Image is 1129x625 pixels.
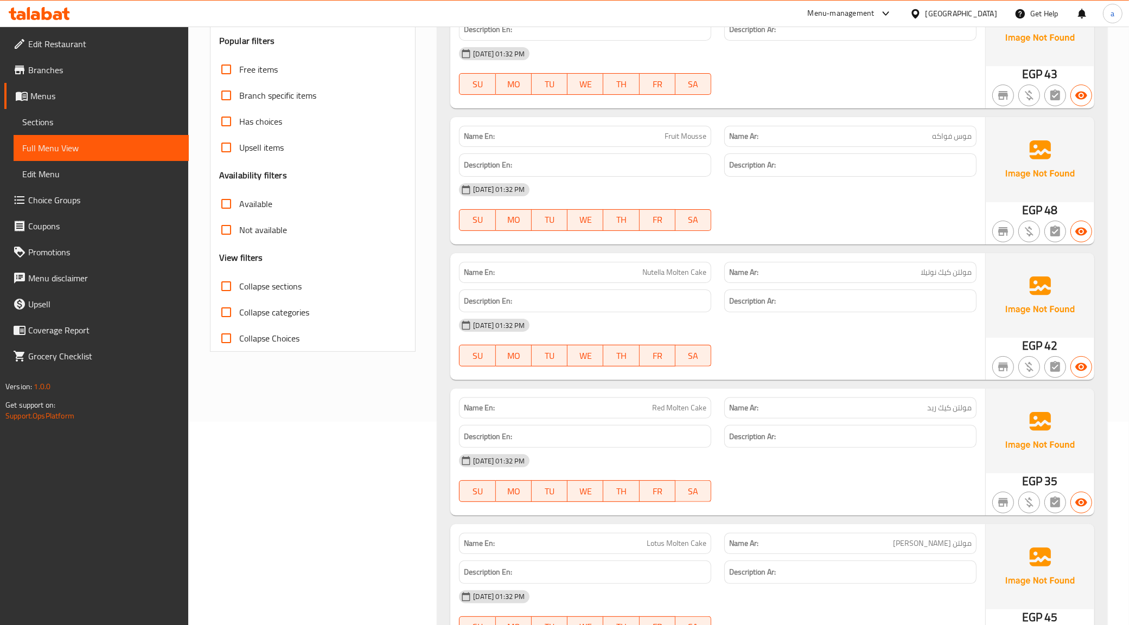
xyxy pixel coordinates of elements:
span: SU [464,348,491,364]
span: Lotus Molten Cake [647,538,706,549]
button: Purchased item [1018,85,1040,106]
span: FR [644,76,671,92]
div: [GEOGRAPHIC_DATA] [926,8,997,20]
button: Not has choices [1044,356,1066,378]
span: TH [608,212,635,228]
button: Not branch specific item [992,85,1014,106]
span: 35 [1045,471,1058,492]
span: FR [644,348,671,364]
button: Available [1070,356,1092,378]
a: Menus [4,83,189,109]
span: WE [572,212,599,228]
span: Collapse categories [239,306,309,319]
span: Edit Menu [22,167,180,181]
span: Upsell [28,298,180,311]
strong: Name Ar: [729,267,758,278]
h3: View filters [219,252,263,264]
a: Sections [14,109,189,135]
button: Available [1070,85,1092,106]
div: Menu-management [808,7,875,20]
span: SU [464,76,491,92]
img: Ae5nvW7+0k+MAAAAAElFTkSuQmCC [986,253,1094,338]
a: Upsell [4,291,189,317]
span: SU [464,212,491,228]
span: 1.0.0 [34,379,50,394]
button: Purchased item [1018,356,1040,378]
span: Full Menu View [22,141,180,154]
span: EGP [1022,199,1042,221]
span: SA [680,212,707,228]
button: Not has choices [1044,492,1066,513]
button: TH [603,209,639,231]
button: Not branch specific item [992,492,1014,513]
span: 42 [1045,335,1058,356]
span: Promotions [28,246,180,259]
button: Not has choices [1044,85,1066,106]
button: FR [640,73,675,95]
strong: Name En: [464,538,495,549]
button: TU [532,73,567,95]
span: TU [536,76,563,92]
strong: Description En: [464,158,512,172]
a: Edit Restaurant [4,31,189,57]
strong: Name Ar: [729,402,758,414]
button: SU [459,480,495,502]
button: Not has choices [1044,221,1066,242]
span: Version: [5,379,32,394]
h3: Availability filters [219,169,287,182]
span: Menus [30,89,180,102]
span: SA [680,484,707,499]
button: SA [675,209,711,231]
a: Choice Groups [4,187,189,213]
strong: Name Ar: [729,538,758,549]
span: Grocery Checklist [28,350,180,363]
strong: Name En: [464,131,495,142]
button: TH [603,345,639,366]
a: Branches [4,57,189,83]
strong: Description En: [464,430,512,443]
span: MO [500,484,527,499]
span: [DATE] 01:32 PM [469,184,529,195]
span: EGP [1022,63,1042,85]
span: [DATE] 01:32 PM [469,591,529,602]
a: Support.OpsPlatform [5,409,74,423]
button: MO [496,73,532,95]
span: TU [536,348,563,364]
h3: Popular filters [219,35,407,47]
a: Menu disclaimer [4,265,189,291]
span: 43 [1045,63,1058,85]
button: SU [459,345,495,366]
span: WE [572,76,599,92]
span: Fruit Mousse [665,131,706,142]
button: SU [459,209,495,231]
span: 48 [1045,199,1058,221]
span: TH [608,76,635,92]
a: Promotions [4,239,189,265]
span: MO [500,212,527,228]
a: Coverage Report [4,317,189,343]
span: Nutella Molten Cake [642,267,706,278]
strong: Description En: [464,294,512,308]
span: Free items [239,63,278,76]
span: TU [536,212,563,228]
span: FR [644,484,671,499]
button: TU [532,209,567,231]
button: Not branch specific item [992,356,1014,378]
span: Sections [22,115,180,128]
button: FR [640,345,675,366]
span: EGP [1022,335,1042,356]
span: Edit Restaurant [28,37,180,50]
span: TU [536,484,563,499]
button: SA [675,73,711,95]
span: موس فواكه [932,131,972,142]
button: TU [532,345,567,366]
span: Branches [28,63,180,76]
span: Get support on: [5,398,55,412]
span: EGP [1022,471,1042,492]
img: Ae5nvW7+0k+MAAAAAElFTkSuQmCC [986,117,1094,202]
span: TH [608,484,635,499]
span: WE [572,484,599,499]
span: Collapse Choices [239,332,299,345]
span: مولتن كيك ريد [927,402,972,414]
span: [DATE] 01:32 PM [469,456,529,466]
